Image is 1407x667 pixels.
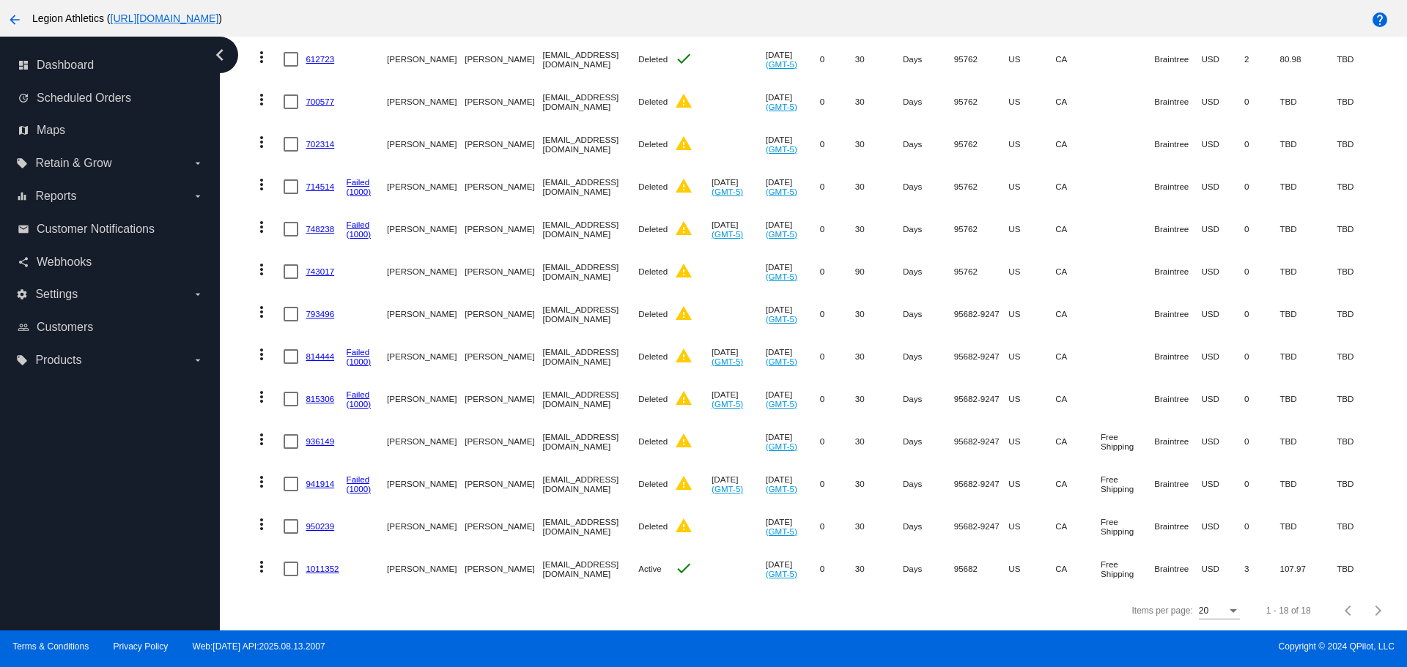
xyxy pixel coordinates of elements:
i: people_outline [18,321,29,333]
mat-cell: 30 [855,38,903,81]
mat-cell: [PERSON_NAME] [387,548,465,590]
i: map [18,124,29,136]
a: (GMT-5) [712,187,743,196]
a: share Webhooks [18,250,204,274]
a: 700577 [306,97,334,106]
mat-cell: CA [1055,335,1101,378]
mat-cell: [DATE] [766,420,820,463]
mat-cell: USD [1201,208,1244,250]
mat-cell: US [1008,505,1055,548]
mat-cell: 30 [855,165,903,208]
mat-cell: [DATE] [712,165,766,208]
mat-cell: 95762 [954,208,1009,250]
a: (1000) [347,229,372,239]
mat-cell: 0 [1244,505,1280,548]
mat-cell: Braintree [1154,165,1201,208]
a: 793496 [306,309,334,318]
mat-cell: Days [903,463,954,505]
mat-cell: [DATE] [712,463,766,505]
mat-cell: [DATE] [712,335,766,378]
mat-cell: [PERSON_NAME] [465,250,542,293]
mat-cell: US [1008,81,1055,123]
i: equalizer [16,190,28,202]
mat-cell: Days [903,378,954,420]
mat-cell: US [1008,335,1055,378]
mat-cell: [PERSON_NAME] [465,293,542,335]
mat-cell: 0 [820,505,855,548]
mat-cell: TBD [1279,335,1337,378]
mat-cell: [PERSON_NAME] [387,335,465,378]
a: (GMT-5) [766,569,797,578]
mat-cell: Days [903,81,954,123]
mat-cell: 0 [820,250,855,293]
mat-cell: 0 [1244,293,1280,335]
a: [URL][DOMAIN_NAME] [111,12,219,24]
a: people_outline Customers [18,316,204,339]
mat-cell: US [1008,38,1055,81]
mat-cell: TBD [1337,420,1391,463]
mat-icon: warning [675,135,693,152]
mat-cell: 95762 [954,38,1009,81]
a: 1011352 [306,564,339,573]
mat-cell: [PERSON_NAME] [465,208,542,250]
mat-icon: warning [675,177,693,195]
mat-cell: 95682-9247 [954,335,1009,378]
mat-icon: more_vert [253,133,270,151]
mat-cell: TBD [1337,378,1391,420]
mat-cell: 30 [855,293,903,335]
mat-cell: US [1008,123,1055,165]
mat-cell: 30 [855,505,903,548]
mat-cell: 0 [820,548,855,590]
mat-cell: TBD [1279,81,1337,123]
mat-icon: more_vert [253,431,270,448]
span: Customers [37,321,93,334]
mat-cell: 80.98 [1279,38,1337,81]
a: 936149 [306,436,334,446]
mat-cell: 0 [820,420,855,463]
mat-cell: [DATE] [766,123,820,165]
mat-cell: [DATE] [766,548,820,590]
a: (GMT-5) [712,484,743,493]
mat-cell: Braintree [1154,505,1201,548]
mat-cell: [PERSON_NAME] [465,335,542,378]
mat-cell: CA [1055,123,1101,165]
mat-cell: Braintree [1154,335,1201,378]
mat-cell: CA [1055,463,1101,505]
mat-cell: CA [1055,81,1101,123]
a: 815306 [306,394,334,403]
i: arrow_drop_down [192,190,204,202]
mat-cell: Free Shipping [1101,463,1154,505]
a: 714514 [306,182,334,191]
span: Reports [35,190,76,203]
a: (GMT-5) [766,144,797,154]
mat-cell: 30 [855,81,903,123]
mat-cell: [PERSON_NAME] [387,293,465,335]
mat-cell: TBD [1337,548,1391,590]
mat-cell: 95762 [954,81,1009,123]
mat-cell: TBD [1279,165,1337,208]
i: local_offer [16,157,28,169]
mat-icon: more_vert [253,558,270,575]
a: Failed [347,474,370,484]
mat-cell: [PERSON_NAME] [387,250,465,293]
a: update Scheduled Orders [18,86,204,110]
mat-cell: [DATE] [712,208,766,250]
a: (GMT-5) [712,399,743,409]
mat-cell: 95762 [954,123,1009,165]
a: (GMT-5) [712,229,743,239]
mat-cell: 30 [855,548,903,590]
mat-cell: 0 [820,463,855,505]
mat-cell: Braintree [1154,378,1201,420]
mat-select: Items per page: [1199,606,1240,616]
a: 814444 [306,351,334,361]
mat-cell: [EMAIL_ADDRESS][DOMAIN_NAME] [542,548,638,590]
a: Failed [347,347,370,357]
mat-cell: TBD [1279,505,1337,548]
a: (GMT-5) [766,102,797,111]
a: (GMT-5) [766,484,797,493]
a: 743017 [306,267,334,276]
mat-cell: [DATE] [766,505,820,548]
mat-cell: TBD [1279,378,1337,420]
a: (1000) [347,399,372,409]
mat-cell: [DATE] [766,293,820,335]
